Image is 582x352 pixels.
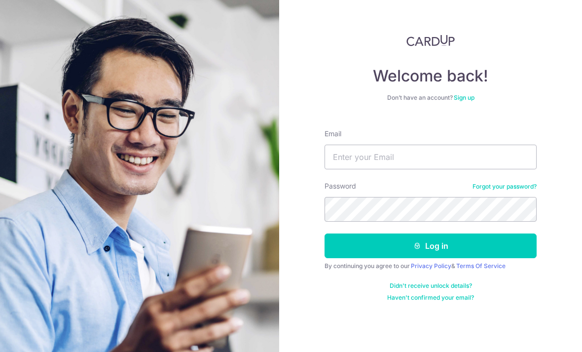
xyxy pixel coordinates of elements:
[387,294,474,302] a: Haven't confirmed your email?
[406,35,455,46] img: CardUp Logo
[456,262,506,270] a: Terms Of Service
[473,183,537,191] a: Forgot your password?
[325,66,537,86] h4: Welcome back!
[325,94,537,102] div: Don’t have an account?
[390,282,472,290] a: Didn't receive unlock details?
[325,129,341,139] label: Email
[325,262,537,270] div: By continuing you agree to our &
[411,262,451,270] a: Privacy Policy
[454,94,474,101] a: Sign up
[325,181,356,191] label: Password
[325,145,537,169] input: Enter your Email
[325,234,537,258] button: Log in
